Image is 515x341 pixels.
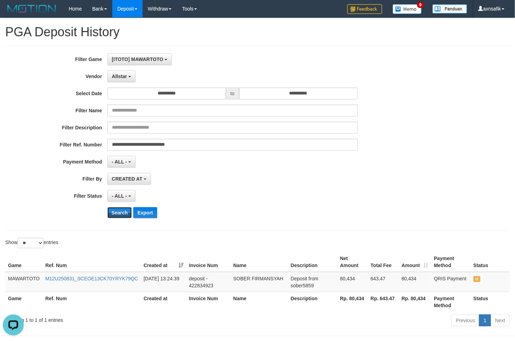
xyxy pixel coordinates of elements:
[112,193,127,199] span: - ALL -
[133,207,157,218] button: Export
[471,252,510,272] th: Status
[431,252,471,272] th: Payment Method
[337,252,368,272] th: Net Amount
[288,292,337,312] th: Description
[288,272,337,292] td: Deposit from sober5859
[43,292,141,312] th: Ref. Num
[112,159,127,165] span: - ALL -
[471,292,510,312] th: Status
[399,252,431,272] th: Amount: activate to sort column ascending
[5,252,43,272] th: Game
[431,272,471,292] td: QRIS Payment
[186,272,230,292] td: deposit - 422834923
[107,173,151,185] button: CREATED AT
[347,4,382,14] img: Feedback.jpg
[112,74,127,79] span: Allstar
[337,272,368,292] td: 80,434
[43,252,141,272] th: Ref. Num
[417,2,424,8] span: 9
[107,190,136,202] button: - ALL -
[107,70,136,82] button: Allstar
[141,272,186,292] td: [DATE] 13:24:39
[141,292,186,312] th: Created at
[452,315,479,326] a: Previous
[368,272,399,292] td: 643.47
[107,207,132,218] button: Search
[432,4,467,14] img: panduan.png
[5,238,58,248] label: Show entries
[431,292,471,312] th: Payment Method
[17,238,44,248] select: Showentries
[479,315,491,326] a: 1
[368,252,399,272] th: Total Fee
[474,276,480,282] span: UNPAID
[5,25,510,39] h1: PGA Deposit History
[141,252,186,272] th: Created at: activate to sort column ascending
[3,3,24,24] button: Open LiveChat chat widget
[337,292,368,312] th: Rp. 80,434
[5,3,58,14] img: MOTION_logo.png
[5,314,209,324] div: Showing 1 to 1 of 1 entries
[368,292,399,312] th: Rp. 643.47
[226,88,239,99] span: to
[399,292,431,312] th: Rp. 80,434
[186,252,230,272] th: Invoice Num
[230,292,288,312] th: Name
[107,156,136,168] button: - ALL -
[107,53,172,65] button: [ITOTO] MAWARTOTO
[491,315,510,326] a: Next
[5,272,43,292] td: MAWARTOTO
[399,272,431,292] td: 80,434
[230,252,288,272] th: Name
[5,292,43,312] th: Game
[186,292,230,312] th: Invoice Num
[393,4,422,14] img: Button%20Memo.svg
[288,252,337,272] th: Description
[112,176,143,182] span: CREATED AT
[230,272,288,292] td: SOBER FIRMANSYAH
[112,56,164,62] span: [ITOTO] MAWARTOTO
[45,276,138,281] a: M12U250831_SCEOE13CK70YRYK79QC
